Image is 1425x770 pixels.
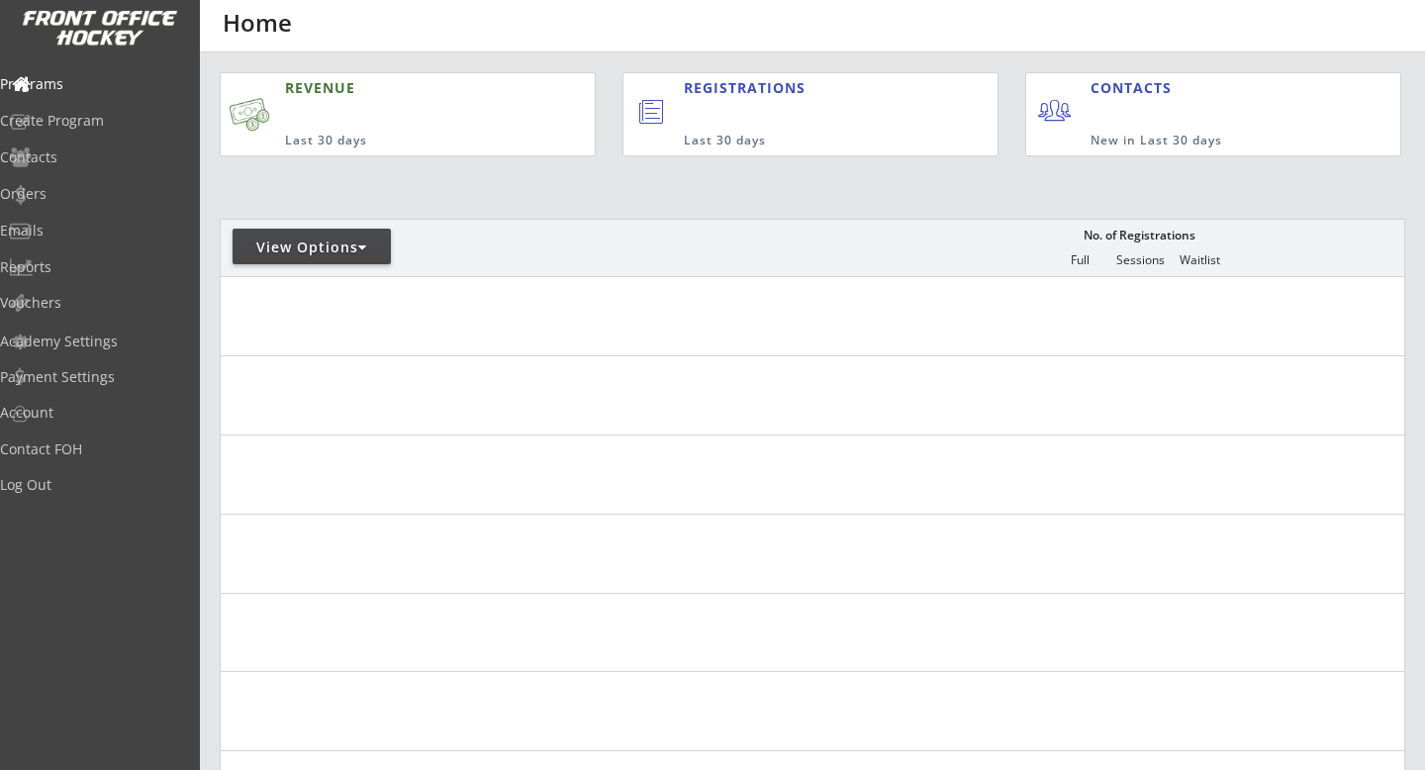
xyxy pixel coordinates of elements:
div: REVENUE [285,78,504,98]
div: CONTACTS [1091,78,1181,98]
div: Waitlist [1170,253,1229,267]
div: Last 30 days [684,133,916,149]
div: New in Last 30 days [1091,133,1308,149]
div: Sessions [1110,253,1170,267]
div: No. of Registrations [1078,229,1200,242]
div: Full [1050,253,1109,267]
div: Last 30 days [285,133,504,149]
div: View Options [233,238,391,257]
div: REGISTRATIONS [684,78,909,98]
